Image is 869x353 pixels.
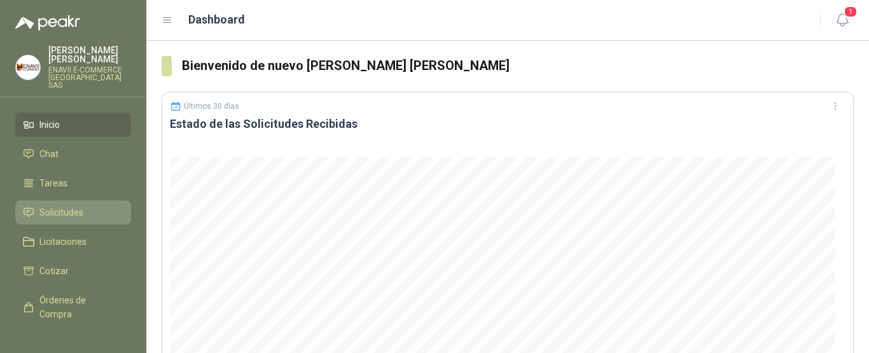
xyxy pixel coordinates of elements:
img: Company Logo [16,55,40,80]
p: [PERSON_NAME] [PERSON_NAME] [48,46,131,64]
span: Licitaciones [39,235,87,249]
span: Órdenes de Compra [39,293,119,321]
span: Solicitudes [39,205,83,219]
span: Tareas [39,176,67,190]
a: Inicio [15,113,131,137]
p: Últimos 30 días [184,102,239,111]
p: ENAVII E-COMMERCE [GEOGRAPHIC_DATA] SAS [48,66,131,89]
a: Tareas [15,171,131,195]
span: Chat [39,147,59,161]
a: Solicitudes [15,200,131,225]
span: Cotizar [39,264,69,278]
a: Chat [15,142,131,166]
a: Cotizar [15,259,131,283]
h3: Estado de las Solicitudes Recibidas [170,116,845,132]
h1: Dashboard [188,11,245,29]
a: Órdenes de Compra [15,288,131,326]
span: Inicio [39,118,60,132]
span: 1 [844,6,858,18]
img: Logo peakr [15,15,80,31]
a: Licitaciones [15,230,131,254]
button: 1 [831,9,854,32]
h3: Bienvenido de nuevo [PERSON_NAME] [PERSON_NAME] [182,56,854,76]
